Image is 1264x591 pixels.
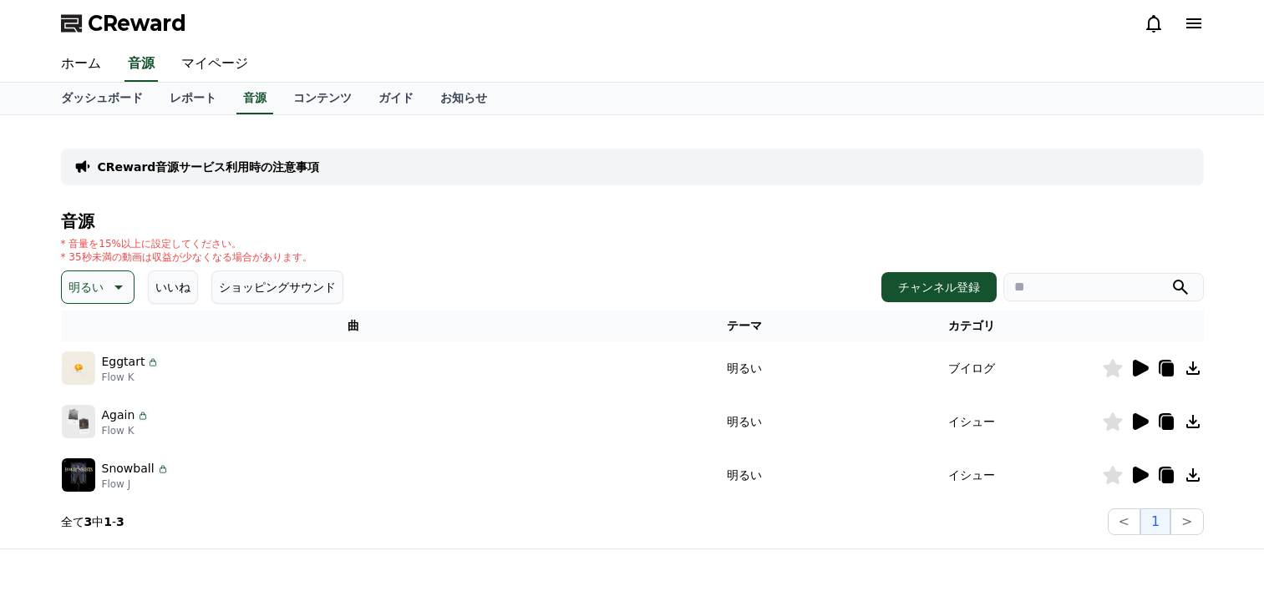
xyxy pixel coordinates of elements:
button: 1 [1140,508,1170,535]
img: music [62,405,95,438]
p: Snowball [102,460,155,477]
button: > [1170,508,1203,535]
span: CReward [88,10,186,37]
th: 曲 [61,311,647,341]
img: music [62,351,95,385]
a: 音源 [124,47,158,82]
a: ホーム [48,47,114,82]
p: 全て 中 - [61,513,124,530]
td: イシュー [842,448,1101,502]
p: Eggtart [102,353,145,371]
td: イシュー [842,395,1101,448]
a: CReward [61,10,186,37]
a: ダッシュボード [48,83,156,114]
th: テーマ [646,311,842,341]
button: 明るい [61,270,135,304]
strong: 1 [104,515,112,528]
td: 明るい [646,395,842,448]
strong: 3 [116,515,124,528]
th: カテゴリ [842,311,1101,341]
p: 明るい [69,275,104,299]
p: Flow J [102,477,170,491]
button: チャンネル登録 [881,272,997,302]
a: CReward音源サービス利用時の注意事項 [98,159,320,175]
p: Flow K [102,424,150,437]
a: お知らせ [427,83,500,114]
p: * 音量を15%以上に設定してください。 [61,237,312,250]
p: Again [102,407,135,424]
a: 音源 [236,83,273,114]
h4: 音源 [61,212,1204,230]
p: Flow K [102,371,160,384]
td: ブイログ [842,341,1101,395]
a: ガイド [365,83,427,114]
a: マイページ [168,47,261,82]
button: ショッピングサウンド [211,270,343,304]
td: 明るい [646,448,842,502]
button: いいね [148,270,198,304]
button: < [1108,508,1140,535]
td: 明るい [646,341,842,395]
img: music [62,458,95,492]
a: レポート [156,83,230,114]
strong: 3 [84,515,93,528]
p: * 35秒未満の動画は収益が少なくなる場合があります。 [61,250,312,264]
a: コンテンツ [280,83,365,114]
